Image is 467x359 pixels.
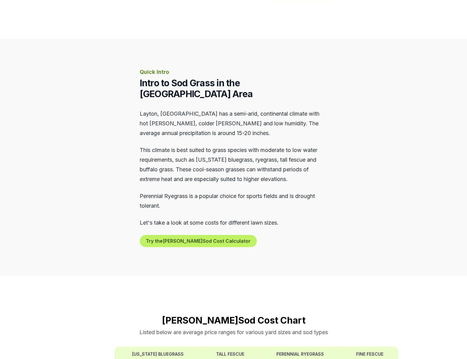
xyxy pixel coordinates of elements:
p: Let's take a look at some costs for different lawn sizes. [140,218,328,228]
p: Layton, [GEOGRAPHIC_DATA] has a semi-arid, continental climate with hot [PERSON_NAME], colder [PE... [140,109,328,138]
p: Quick Intro [140,68,328,76]
button: Try the[PERSON_NAME]Sod Cost Calculator [140,235,257,247]
h2: Intro to Sod Grass in the [GEOGRAPHIC_DATA] Area [140,77,328,99]
p: Listed below are average price ranges for various yard sizes and sod types [69,328,399,337]
p: Perennial Ryegrass is a popular choice for sports fields and is drought tolerant. [140,191,328,211]
p: This climate is best suited to grass species with moderate to low water requirements, such as [US... [140,145,328,184]
h2: [PERSON_NAME] Sod Cost Chart [69,315,399,326]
